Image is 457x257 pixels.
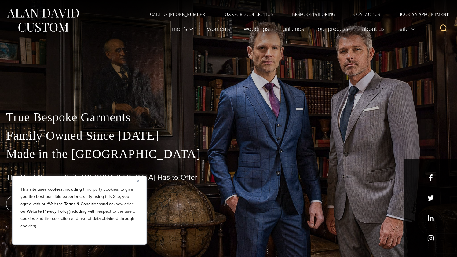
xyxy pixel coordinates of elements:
[355,23,392,35] a: About Us
[283,12,344,17] a: Bespoke Tailoring
[20,186,138,230] p: This site uses cookies, including third party cookies, to give you the best possible experience. ...
[6,173,451,182] h1: The Best Custom Suits [GEOGRAPHIC_DATA] Has to Offer
[436,21,451,36] button: View Search Form
[389,12,451,17] a: Book an Appointment
[276,23,311,35] a: Galleries
[6,108,451,163] p: True Bespoke Garments Family Owned Since [DATE] Made in the [GEOGRAPHIC_DATA]
[6,196,92,213] a: book an appointment
[141,12,451,17] nav: Secondary Navigation
[344,12,389,17] a: Contact Us
[48,201,101,207] a: Website Terms & Conditions
[165,23,418,35] nav: Primary Navigation
[237,23,276,35] a: weddings
[141,12,216,17] a: Call Us [PHONE_NUMBER]
[398,26,415,32] span: Sale
[6,7,79,34] img: Alan David Custom
[200,23,237,35] a: Women’s
[172,26,193,32] span: Men’s
[137,180,139,182] img: Close
[137,177,144,185] button: Close
[216,12,283,17] a: Oxxford Collection
[27,208,69,215] a: Website Privacy Policy
[311,23,355,35] a: Our Process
